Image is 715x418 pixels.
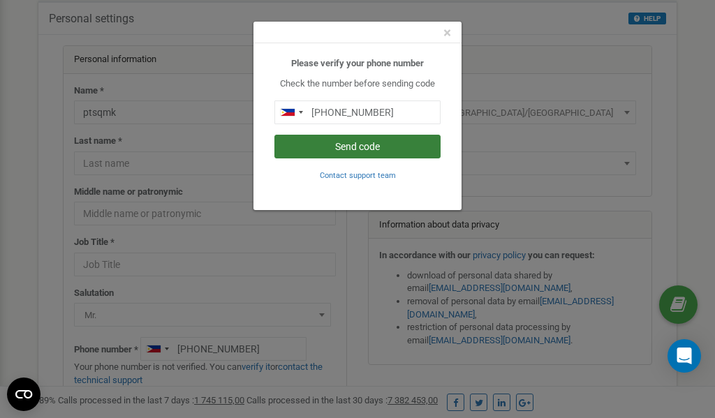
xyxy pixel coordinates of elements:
button: Close [443,26,451,40]
div: Open Intercom Messenger [668,339,701,373]
a: Contact support team [320,170,396,180]
div: Telephone country code [275,101,307,124]
b: Please verify your phone number [291,58,424,68]
button: Open CMP widget [7,378,40,411]
small: Contact support team [320,171,396,180]
span: × [443,24,451,41]
button: Send code [274,135,441,158]
p: Check the number before sending code [274,77,441,91]
input: 0905 123 4567 [274,100,441,124]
